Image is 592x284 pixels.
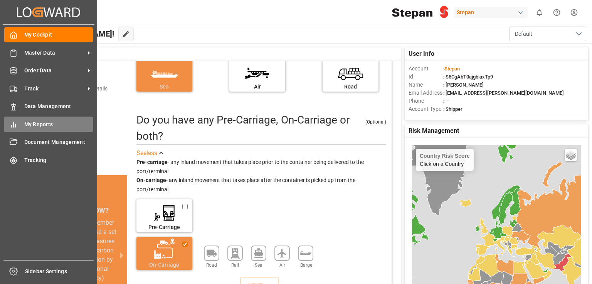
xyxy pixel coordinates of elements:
[443,98,449,104] span: : —
[443,74,493,80] span: : S5CgAbT0ajgbiaxTp9
[409,73,443,81] span: Id
[24,31,93,39] span: My Cockpit
[409,126,459,135] span: Risk Management
[182,203,188,210] input: Pre-Carriage
[300,262,312,269] span: Barge
[548,4,565,21] button: Help Center
[182,241,188,248] input: On-Carriage
[420,153,470,167] div: Click on a Country
[24,120,93,129] span: My Reports
[206,262,217,269] span: Road
[140,261,188,269] div: On-Carriage
[365,119,386,125] div: (Optional)
[136,112,363,144] div: Do you have any Pre-Carriage, On-Carriage or both? (optional)
[136,158,386,194] div: - any inland movement that takes place prior to the container being delivered to the port/termina...
[136,149,157,158] div: See less
[24,67,85,75] span: Order Data
[409,89,443,97] span: Email Address
[4,135,93,150] a: Document Management
[454,7,528,18] div: Stepan
[443,106,462,112] span: : Shipper
[531,4,548,21] button: show 0 new notifications
[24,85,85,93] span: Track
[24,102,93,110] span: Data Management
[326,83,375,91] div: Road
[24,138,93,146] span: Document Management
[4,152,93,167] a: Tracking
[140,83,188,91] div: Sea
[24,49,85,57] span: Master Data
[509,27,586,41] button: open menu
[59,85,108,93] div: Add shipping details
[409,81,443,89] span: Name
[279,262,285,269] span: Air
[515,30,532,38] span: Default
[255,262,262,269] span: Sea
[409,105,443,113] span: Account Type
[409,97,443,105] span: Phone
[25,267,94,276] span: Sidebar Settings
[392,6,448,19] img: Stepan_Company_logo.svg.png_1713531530.png
[231,262,239,269] span: Rail
[443,82,484,88] span: : [PERSON_NAME]
[444,66,460,72] span: Stepan
[4,99,93,114] a: Data Management
[454,5,531,20] button: Stepan
[443,66,460,72] span: :
[32,27,114,41] span: Hello [PERSON_NAME]!
[233,83,281,91] div: Air
[565,149,577,161] a: Layers
[4,117,93,132] a: My Reports
[136,159,168,165] strong: Pre-carriage
[420,153,470,159] h4: Country Risk Score
[409,65,443,73] span: Account
[24,156,93,164] span: Tracking
[409,49,434,58] span: User Info
[4,27,93,42] a: My Cockpit
[136,177,166,183] strong: On-carriage
[443,90,564,96] span: : [EMAIL_ADDRESS][PERSON_NAME][DOMAIN_NAME]
[140,223,188,231] div: Pre-Carriage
